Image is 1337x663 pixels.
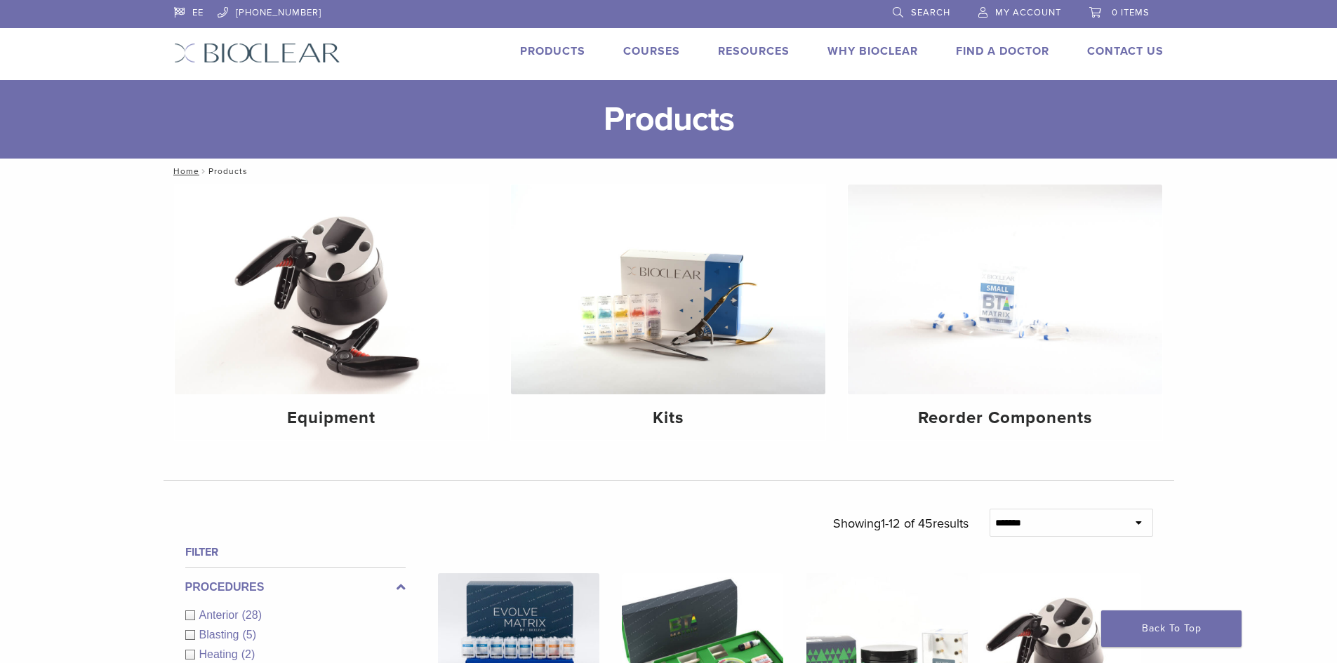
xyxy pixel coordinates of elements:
h4: Reorder Components [859,406,1151,431]
span: (2) [241,648,255,660]
span: Blasting [199,629,243,641]
a: Equipment [175,185,489,440]
span: (5) [242,629,256,641]
a: Find A Doctor [956,44,1049,58]
p: Showing results [833,509,969,538]
a: Resources [718,44,790,58]
label: Procedures [185,579,406,596]
img: Kits [511,185,825,394]
span: Heating [199,648,241,660]
nav: Products [164,159,1174,184]
a: Contact Us [1087,44,1164,58]
a: Kits [511,185,825,440]
a: Courses [623,44,680,58]
span: My Account [995,7,1061,18]
span: / [199,168,208,175]
img: Bioclear [174,43,340,63]
a: Reorder Components [848,185,1162,440]
h4: Kits [522,406,814,431]
img: Reorder Components [848,185,1162,394]
span: Anterior [199,609,242,621]
img: Equipment [175,185,489,394]
a: Home [169,166,199,176]
span: 1-12 of 45 [881,516,933,531]
a: Why Bioclear [827,44,918,58]
span: Search [911,7,950,18]
a: Products [520,44,585,58]
span: (28) [242,609,262,621]
span: 0 items [1112,7,1150,18]
a: Back To Top [1101,610,1242,647]
h4: Equipment [186,406,478,431]
h4: Filter [185,544,406,561]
